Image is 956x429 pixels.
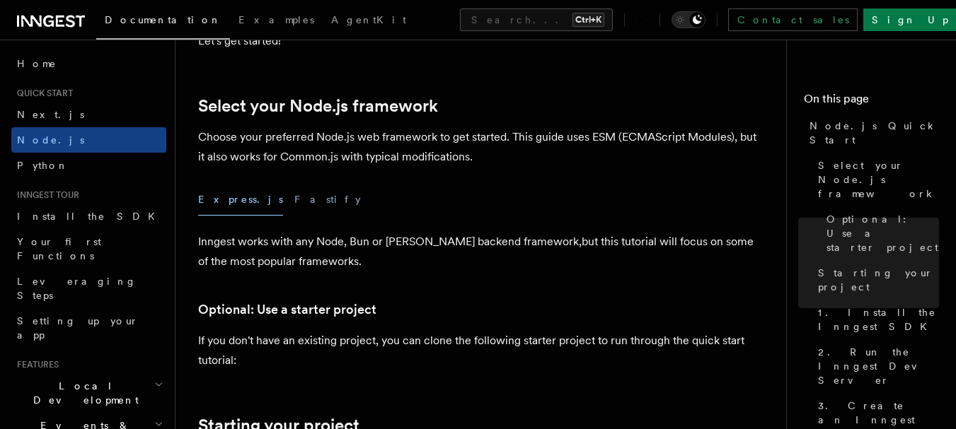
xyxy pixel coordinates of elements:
p: Inngest works with any Node, Bun or [PERSON_NAME] backend framework,but this tutorial will focus ... [198,232,764,271]
a: Optional: Use a starter project [198,300,376,319]
span: AgentKit [331,14,406,25]
a: Starting your project [812,260,939,300]
a: Your first Functions [11,229,166,269]
button: Local Development [11,373,166,413]
span: 2. Run the Inngest Dev Server [818,345,939,387]
span: Local Development [11,379,154,407]
a: Install the SDK [11,204,166,229]
button: Express.js [198,184,283,216]
p: Let's get started! [198,31,764,51]
a: AgentKit [323,4,415,38]
a: Optional: Use a starter project [821,206,939,260]
span: Starting your project [818,266,939,294]
span: Install the SDK [17,211,163,222]
kbd: Ctrl+K [572,13,604,27]
span: Python [17,160,69,171]
span: Node.js [17,134,84,146]
a: 2. Run the Inngest Dev Server [812,339,939,393]
a: Examples [230,4,323,38]
a: Home [11,51,166,76]
a: Leveraging Steps [11,269,166,308]
span: Examples [238,14,314,25]
a: Documentation [96,4,230,40]
span: Node.js Quick Start [810,119,939,147]
span: Leveraging Steps [17,276,137,301]
a: Python [11,153,166,178]
span: Optional: Use a starter project [827,212,939,254]
a: Contact sales [728,8,858,31]
button: Search...Ctrl+K [460,8,613,31]
span: Inngest tour [11,189,79,201]
h4: On this page [804,90,939,113]
a: Select your Node.js framework [198,96,438,116]
button: Fastify [294,184,361,216]
a: Next.js [11,102,166,127]
a: Node.js [11,127,166,153]
a: Setting up your app [11,308,166,348]
button: Toggle dark mode [672,11,706,28]
span: Your first Functions [17,236,101,261]
span: Quick start [11,88,73,99]
span: Features [11,359,59,370]
span: Select your Node.js framework [818,158,939,201]
a: Select your Node.js framework [812,153,939,206]
a: Node.js Quick Start [804,113,939,153]
span: Home [17,57,57,71]
span: 1. Install the Inngest SDK [818,305,939,334]
a: 1. Install the Inngest SDK [812,300,939,339]
p: Choose your preferred Node.js web framework to get started. This guide uses ESM (ECMAScript Modul... [198,127,764,167]
span: Next.js [17,109,84,120]
span: Setting up your app [17,315,139,341]
span: Documentation [105,14,221,25]
p: If you don't have an existing project, you can clone the following starter project to run through... [198,331,764,370]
